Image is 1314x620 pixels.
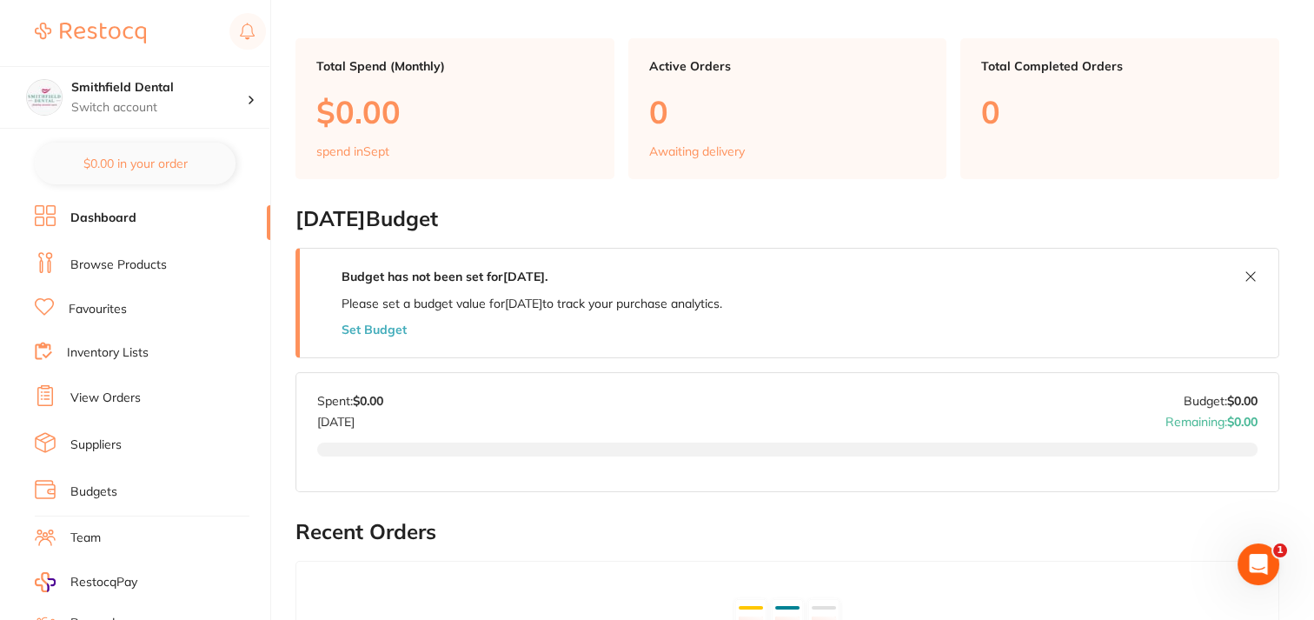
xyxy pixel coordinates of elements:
strong: $0.00 [353,393,383,409]
a: Budgets [70,483,117,501]
p: [DATE] [317,408,383,429]
a: Active Orders0Awaiting delivery [628,38,947,179]
h2: Recent Orders [295,520,1279,544]
p: Total Spend (Monthly) [316,59,594,73]
p: Budget: [1184,394,1258,408]
strong: $0.00 [1227,414,1258,430]
a: Favourites [69,301,127,318]
a: Team [70,530,101,547]
a: Suppliers [70,437,122,454]
p: Please set a budget value for [DATE] to track your purchase analytics. [342,297,722,310]
span: RestocqPay [70,574,137,591]
p: Remaining: [1165,408,1258,429]
p: Awaiting delivery [649,144,745,158]
p: spend in Sept [316,144,389,158]
a: View Orders [70,390,141,407]
a: Dashboard [70,210,136,227]
a: Browse Products [70,257,167,274]
p: 0 [981,94,1258,130]
span: 1 [1273,543,1287,557]
button: $0.00 in your order [35,143,236,184]
h2: [DATE] Budget [295,207,1279,231]
p: Active Orders [649,59,926,73]
a: Total Spend (Monthly)$0.00spend inSept [295,38,614,179]
p: 0 [649,94,926,130]
strong: $0.00 [1227,393,1258,409]
a: Total Completed Orders0 [960,38,1279,179]
img: RestocqPay [35,572,56,592]
p: Switch account [71,99,247,117]
a: RestocqPay [35,572,137,592]
button: Set Budget [342,323,407,337]
strong: Budget has not been set for [DATE] . [342,269,547,284]
img: Smithfield Dental [27,80,62,115]
a: Inventory Lists [67,344,149,362]
p: $0.00 [316,94,594,130]
h4: Smithfield Dental [71,79,247,97]
a: Restocq Logo [35,13,146,53]
p: Total Completed Orders [981,59,1258,73]
iframe: Intercom live chat [1238,543,1279,585]
img: Restocq Logo [35,23,146,43]
p: Spent: [317,394,383,408]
